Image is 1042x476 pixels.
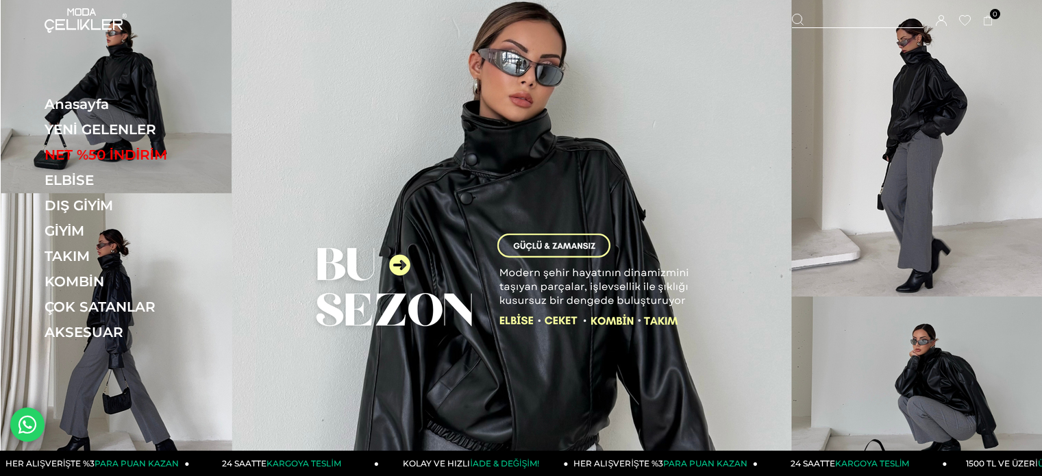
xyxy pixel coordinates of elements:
[266,458,340,468] span: KARGOYA TESLİM
[190,451,380,476] a: 24 SAATTEKARGOYA TESLİM
[45,299,233,315] a: ÇOK SATANLAR
[45,324,233,340] a: AKSESUAR
[45,273,233,290] a: KOMBİN
[45,8,127,33] img: logo
[663,458,747,468] span: PARA PUAN KAZAN
[45,147,233,163] a: NET %50 İNDİRİM
[45,172,233,188] a: ELBİSE
[45,223,233,239] a: GİYİM
[45,197,233,214] a: DIŞ GİYİM
[569,451,758,476] a: HER ALIŞVERİŞTE %3PARA PUAN KAZAN
[45,96,233,112] a: Anasayfa
[45,121,233,138] a: YENİ GELENLER
[758,451,947,476] a: 24 SAATTEKARGOYA TESLİM
[990,9,1000,19] span: 0
[470,458,538,468] span: İADE & DEĞİŞİM!
[95,458,179,468] span: PARA PUAN KAZAN
[379,451,569,476] a: KOLAY VE HIZLIİADE & DEĞİŞİM!
[835,458,909,468] span: KARGOYA TESLİM
[983,16,993,26] a: 0
[45,248,233,264] a: TAKIM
